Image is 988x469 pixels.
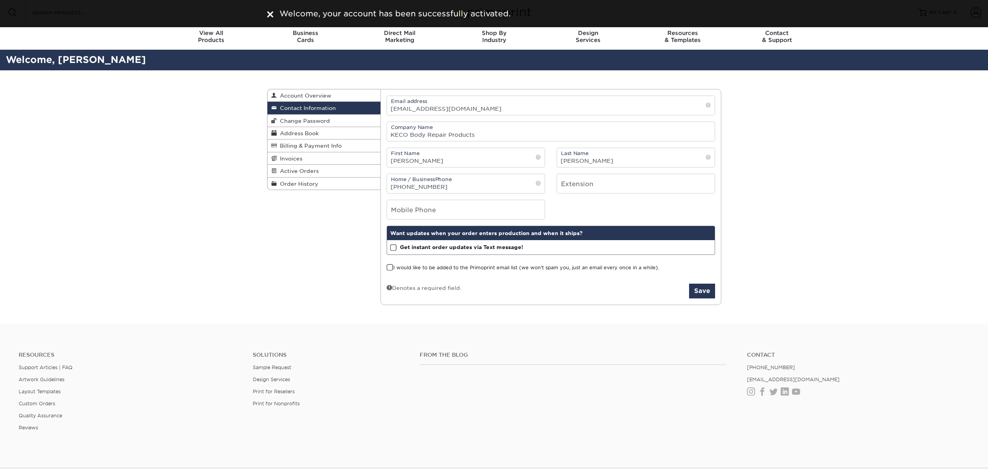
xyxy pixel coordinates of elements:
a: DesignServices [541,25,636,50]
span: Order History [277,181,318,187]
span: Contact Information [277,105,336,111]
span: Contact [730,30,824,37]
div: & Templates [636,30,730,44]
span: Change Password [277,118,330,124]
a: Account Overview [267,89,381,102]
a: Order History [267,178,381,190]
a: Reviews [19,425,38,431]
h4: Solutions [253,352,408,358]
label: I would like to be added to the Primoprint email list (we won't spam you, just an email every onc... [387,264,659,272]
div: Want updates when your order enters production and when it ships? [387,226,715,240]
a: Address Book [267,127,381,139]
div: Cards [258,30,352,44]
a: Print for Resellers [253,389,295,394]
a: Design Services [253,377,290,382]
a: Contact& Support [730,25,824,50]
a: Invoices [267,152,381,165]
img: close [267,11,273,17]
h4: Resources [19,352,241,358]
div: Denotes a required field. [387,284,462,292]
a: [PHONE_NUMBER] [747,364,795,370]
div: Products [164,30,259,44]
span: Resources [636,30,730,37]
a: Print for Nonprofits [253,401,300,406]
a: Contact Information [267,102,381,114]
a: Direct MailMarketing [352,25,447,50]
a: View AllProducts [164,25,259,50]
div: Industry [447,30,541,44]
a: Shop ByIndustry [447,25,541,50]
span: View All [164,30,259,37]
a: Sample Request [253,364,291,370]
span: Shop By [447,30,541,37]
a: Resources& Templates [636,25,730,50]
a: Artwork Guidelines [19,377,64,382]
a: [EMAIL_ADDRESS][DOMAIN_NAME] [747,377,840,382]
a: Support Articles | FAQ [19,364,73,370]
a: Active Orders [267,165,381,177]
span: Design [541,30,636,37]
div: Services [541,30,636,44]
div: Marketing [352,30,447,44]
span: Welcome, your account has been successfully activated. [280,9,510,18]
span: Address Book [277,130,319,136]
span: Invoices [277,155,302,162]
h4: From the Blog [420,352,726,358]
div: & Support [730,30,824,44]
span: Billing & Payment Info [277,143,342,149]
strong: Get instant order updates via Text message! [400,244,523,250]
span: Business [258,30,352,37]
a: Layout Templates [19,389,61,394]
span: Account Overview [277,92,331,99]
a: Custom Orders [19,401,55,406]
a: Billing & Payment Info [267,139,381,152]
button: Save [689,284,715,298]
span: Direct Mail [352,30,447,37]
a: Change Password [267,115,381,127]
a: BusinessCards [258,25,352,50]
a: Contact [747,352,969,358]
span: Active Orders [277,168,319,174]
a: Quality Assurance [19,413,62,418]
